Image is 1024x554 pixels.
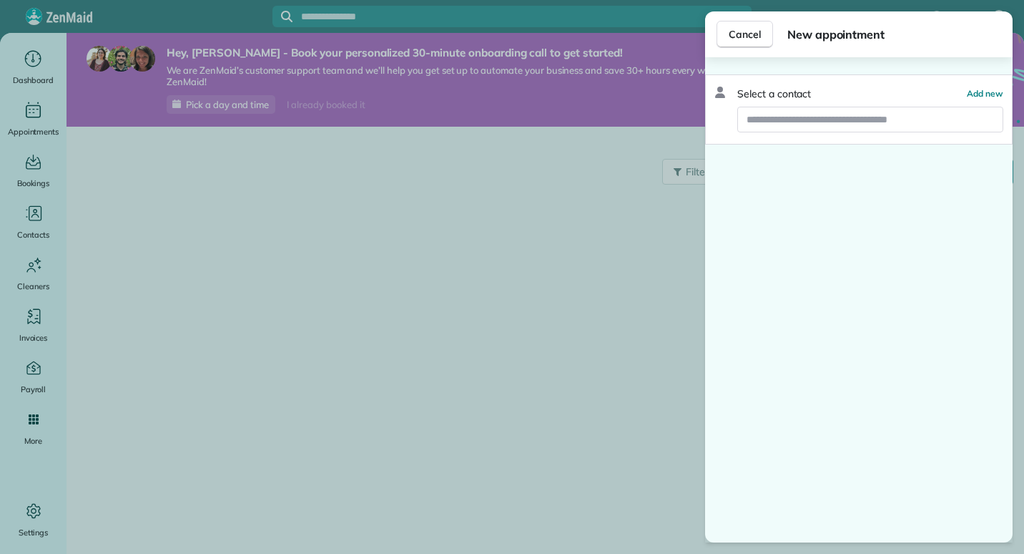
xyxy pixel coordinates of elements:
[737,87,811,101] span: Select a contact
[729,27,761,42] span: Cancel
[967,88,1003,99] span: Add new
[717,21,773,48] button: Cancel
[787,26,1001,43] span: New appointment
[967,87,1003,101] button: Add new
